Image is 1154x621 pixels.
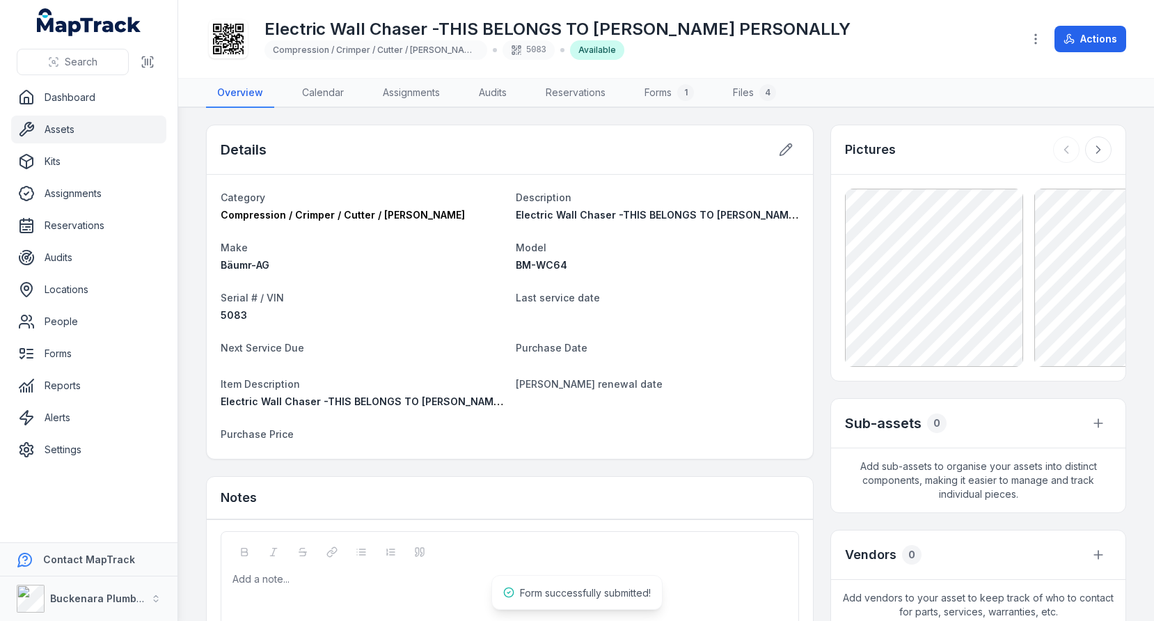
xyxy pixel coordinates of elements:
[11,244,166,272] a: Audits
[11,180,166,207] a: Assignments
[759,84,776,101] div: 4
[221,428,294,440] span: Purchase Price
[221,242,248,253] span: Make
[221,191,265,203] span: Category
[11,212,166,239] a: Reservations
[43,553,135,565] strong: Contact MapTrack
[221,209,465,221] span: Compression / Crimper / Cutter / [PERSON_NAME]
[520,587,651,599] span: Form successfully submitted!
[927,414,947,433] div: 0
[372,79,451,108] a: Assignments
[516,209,864,221] span: Electric Wall Chaser -THIS BELONGS TO [PERSON_NAME] PERSONALLY
[845,140,896,159] h3: Pictures
[633,79,705,108] a: Forms1
[11,372,166,400] a: Reports
[273,45,480,55] span: Compression / Crimper / Cutter / [PERSON_NAME]
[37,8,141,36] a: MapTrack
[503,40,555,60] div: 5083
[11,84,166,111] a: Dashboard
[11,340,166,368] a: Forms
[221,342,304,354] span: Next Service Due
[221,292,284,304] span: Serial # / VIN
[516,259,567,271] span: BM-WC64
[516,292,600,304] span: Last service date
[17,49,129,75] button: Search
[516,342,587,354] span: Purchase Date
[50,592,233,604] strong: Buckenara Plumbing Gas & Electrical
[221,395,569,407] span: Electric Wall Chaser -THIS BELONGS TO [PERSON_NAME] PERSONALLY
[1054,26,1126,52] button: Actions
[221,378,300,390] span: Item Description
[845,414,922,433] h2: Sub-assets
[11,308,166,336] a: People
[11,404,166,432] a: Alerts
[902,545,922,565] div: 0
[831,448,1125,512] span: Add sub-assets to organise your assets into distinct components, making it easier to manage and t...
[11,276,166,304] a: Locations
[11,148,166,175] a: Kits
[291,79,355,108] a: Calendar
[845,545,896,565] h3: Vendors
[221,140,267,159] h2: Details
[516,242,546,253] span: Model
[264,18,851,40] h1: Electric Wall Chaser -THIS BELONGS TO [PERSON_NAME] PERSONALLY
[722,79,787,108] a: Files4
[11,116,166,143] a: Assets
[221,259,269,271] span: Bäumr-AG
[516,378,663,390] span: [PERSON_NAME] renewal date
[677,84,694,101] div: 1
[535,79,617,108] a: Reservations
[11,436,166,464] a: Settings
[221,488,257,508] h3: Notes
[468,79,518,108] a: Audits
[65,55,97,69] span: Search
[206,79,274,108] a: Overview
[516,191,571,203] span: Description
[570,40,624,60] div: Available
[221,309,247,321] span: 5083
